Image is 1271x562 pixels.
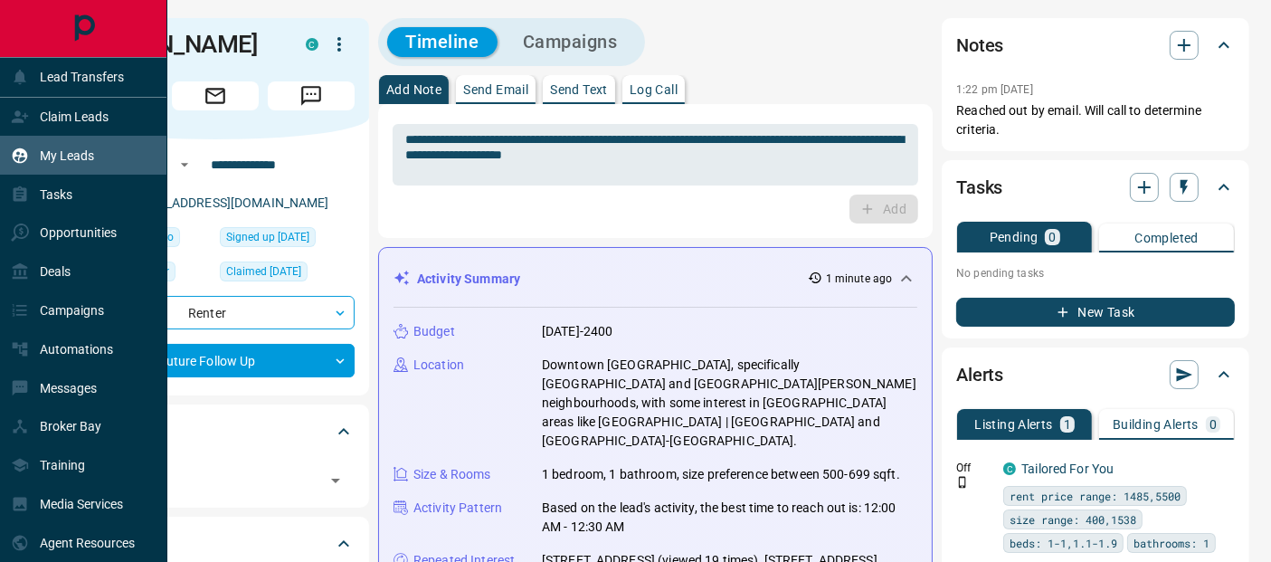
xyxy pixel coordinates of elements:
[542,465,900,484] p: 1 bedroom, 1 bathroom, size preference between 500-699 sqft.
[1048,231,1056,243] p: 0
[1003,462,1016,475] div: condos.ca
[956,353,1235,396] div: Alerts
[413,322,455,341] p: Budget
[1064,418,1071,431] p: 1
[1010,487,1181,505] span: rent price range: 1485,5500
[394,262,917,296] div: Activity Summary1 minute ago
[1209,418,1217,431] p: 0
[463,83,528,96] p: Send Email
[76,410,355,453] div: Tags
[542,356,917,451] p: Downtown [GEOGRAPHIC_DATA], specifically [GEOGRAPHIC_DATA] and [GEOGRAPHIC_DATA][PERSON_NAME] nei...
[76,344,355,377] div: Future Follow Up
[1021,462,1114,476] a: Tailored For You
[505,27,636,57] button: Campaigns
[1010,510,1136,529] span: size range: 400,1538
[386,83,441,96] p: Add Note
[990,231,1039,243] p: Pending
[542,499,917,537] p: Based on the lead's activity, the best time to reach out is: 12:00 AM - 12:30 AM
[956,260,1235,287] p: No pending tasks
[226,262,301,281] span: Claimed [DATE]
[413,356,464,375] p: Location
[826,271,892,287] p: 1 minute ago
[220,262,355,287] div: Tue Jan 07 2025
[974,418,1053,431] p: Listing Alerts
[76,30,279,59] h1: [PERSON_NAME]
[630,83,678,96] p: Log Call
[1113,418,1199,431] p: Building Alerts
[956,173,1002,202] h2: Tasks
[956,460,992,476] p: Off
[125,195,329,210] a: [EMAIL_ADDRESS][DOMAIN_NAME]
[268,81,355,110] span: Message
[413,499,502,518] p: Activity Pattern
[76,296,355,329] div: Renter
[1134,232,1199,244] p: Completed
[306,38,318,51] div: condos.ca
[1010,534,1117,552] span: beds: 1-1,1.1-1.9
[323,468,348,493] button: Open
[956,360,1003,389] h2: Alerts
[417,270,520,289] p: Activity Summary
[956,476,969,489] svg: Push Notification Only
[413,465,491,484] p: Size & Rooms
[956,83,1033,96] p: 1:22 pm [DATE]
[956,166,1235,209] div: Tasks
[1133,534,1209,552] span: bathrooms: 1
[172,81,259,110] span: Email
[220,227,355,252] div: Tue Jan 07 2025
[387,27,498,57] button: Timeline
[174,154,195,176] button: Open
[956,24,1235,67] div: Notes
[550,83,608,96] p: Send Text
[956,31,1003,60] h2: Notes
[956,101,1235,139] p: Reached out by email. Will call to determine criteria.
[542,322,612,341] p: [DATE]-2400
[956,298,1235,327] button: New Task
[226,228,309,246] span: Signed up [DATE]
